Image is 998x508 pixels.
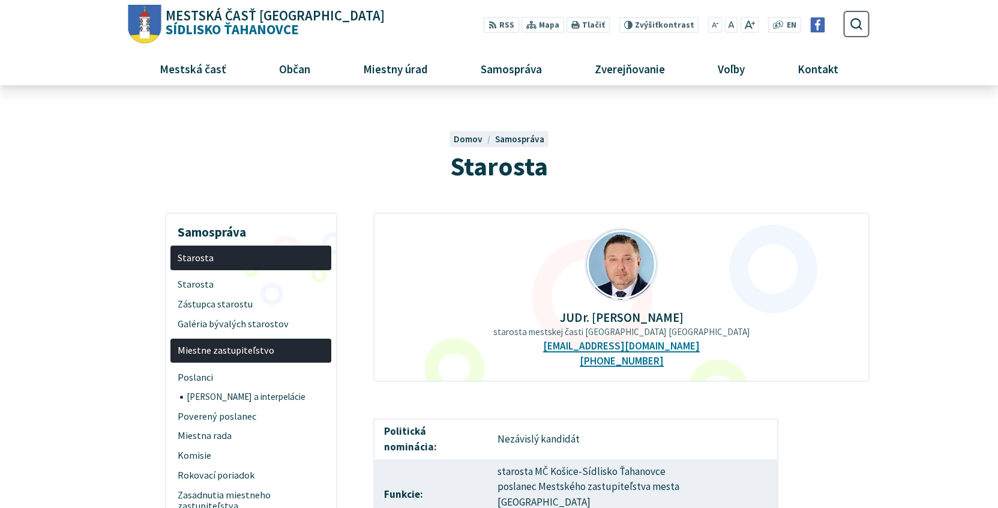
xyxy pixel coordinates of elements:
span: Starosta [178,274,325,294]
a: Kontakt [776,52,861,85]
span: kontrast [635,20,694,30]
a: Voľby [696,52,767,85]
a: Domov [454,133,494,145]
button: Tlačiť [567,17,610,33]
button: Zmenšiť veľkosť písma [708,17,723,33]
span: Domov [454,133,482,145]
span: Poverený poslanec [178,407,325,426]
a: [EMAIL_ADDRESS][DOMAIN_NAME] [543,340,700,352]
h3: Samospráva [170,216,331,241]
img: Mgr.Ing._Milo___Ihn__t__2_ [586,229,657,300]
button: Nastaviť pôvodnú veľkosť písma [724,17,738,33]
a: Občan [257,52,332,85]
strong: Funkcie: [384,488,423,501]
a: Samospráva [495,133,544,145]
a: EN [784,19,800,32]
p: starosta mestskej časti [GEOGRAPHIC_DATA] [GEOGRAPHIC_DATA] [393,327,850,337]
a: Miestny úrad [341,52,449,85]
a: Starosta [170,246,331,270]
button: Zväčšiť veľkosť písma [740,17,759,33]
span: Miestny úrad [358,52,432,85]
span: Miestne zastupiteľstvo [178,341,325,361]
span: Zverejňovanie [590,52,669,85]
a: Komisie [170,446,331,466]
span: Galéria bývalých starostov [178,314,325,334]
a: Logo Sídlisko Ťahanovce, prejsť na domovskú stránku. [128,5,385,44]
p: JUDr. [PERSON_NAME] [393,310,850,324]
a: Samospráva [459,52,564,85]
span: Rokovací poriadok [178,466,325,486]
span: [PERSON_NAME] a interpelácie [187,387,325,407]
span: Kontakt [793,52,843,85]
img: Prejsť na domovskú stránku [128,5,161,44]
a: Galéria bývalých starostov [170,314,331,334]
a: Poverený poslanec [170,407,331,426]
span: Starosta [178,248,325,268]
span: Mapa [539,19,559,32]
a: Zverejňovanie [573,52,687,85]
img: Prejsť na Facebook stránku [810,17,825,32]
span: Samospráva [476,52,546,85]
span: Voľby [714,52,750,85]
a: Rokovací poriadok [170,466,331,486]
td: Nezávislý kandidát [488,419,778,459]
a: Poslanci [170,367,331,387]
a: Zástupca starostu [170,294,331,314]
span: RSS [499,19,514,32]
a: [PHONE_NUMBER] [580,355,664,367]
a: Mestská časť [137,52,248,85]
span: EN [787,19,796,32]
span: Mestská časť [155,52,230,85]
span: Komisie [178,446,325,466]
a: Miestne zastupiteľstvo [170,339,331,363]
a: Mapa [522,17,564,33]
a: Starosta [170,274,331,294]
span: Miestna rada [178,426,325,446]
span: Zvýšiť [635,20,658,30]
span: Starosta [450,150,548,183]
span: Tlačiť [582,20,605,30]
a: Miestna rada [170,426,331,446]
span: Sídlisko Ťahanovce [161,9,385,37]
a: [PERSON_NAME] a interpelácie [180,387,332,407]
a: RSS [484,17,519,33]
button: Zvýšiťkontrast [619,17,699,33]
span: Zástupca starostu [178,294,325,314]
span: Poslanci [178,367,325,387]
span: Občan [274,52,314,85]
span: Mestská časť [GEOGRAPHIC_DATA] [166,9,385,23]
strong: Politická nominácia: [384,425,437,453]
